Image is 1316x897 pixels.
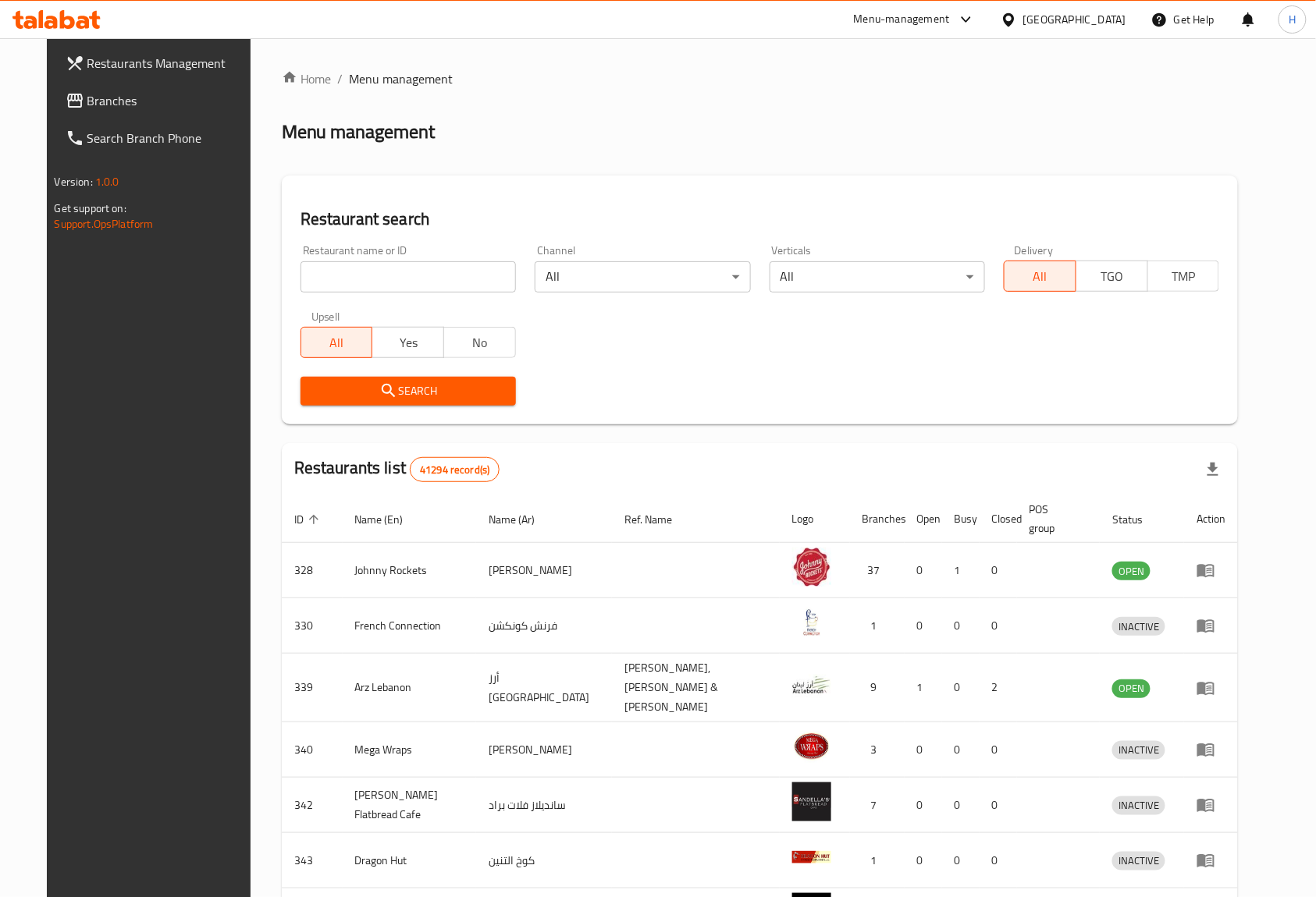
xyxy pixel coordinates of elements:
a: Home [282,69,332,88]
span: Menu management [350,69,453,88]
td: أرز [GEOGRAPHIC_DATA] [476,654,612,722]
div: Menu [1197,851,1225,870]
li: / [338,69,343,88]
span: Get support on: [55,198,126,218]
td: Arz Lebanon [343,654,477,722]
img: Dragon Hut [792,838,831,877]
div: Export file [1194,451,1232,488]
span: 1.0.0 [95,172,119,192]
span: INACTIVE [1112,796,1165,814]
span: TGO [1083,265,1142,288]
button: All [1004,261,1076,292]
span: OPEN [1112,562,1151,580]
th: Busy [942,495,980,543]
td: 339 [282,654,343,722]
button: All [301,327,373,358]
button: No [443,327,516,358]
h2: Restaurants list [294,456,500,482]
span: 41294 record(s) [411,463,499,477]
img: Arz Lebanon [792,665,831,704]
div: INACTIVE [1112,741,1165,760]
span: INACTIVE [1112,852,1165,870]
img: Johnny Rockets [792,548,831,587]
button: TMP [1147,261,1220,292]
td: 0 [942,654,980,722]
span: All [308,331,367,354]
img: French Connection [792,603,831,642]
td: 1 [942,543,980,598]
img: Sandella's Flatbread Cafe [792,782,831,821]
td: 0 [980,722,1017,778]
td: 0 [942,598,980,654]
td: [PERSON_NAME] [476,722,612,778]
span: Branches [87,91,254,110]
span: Yes [379,331,438,354]
span: TMP [1154,265,1214,288]
a: Branches [53,82,267,119]
a: Support.OpsPlatform [55,214,154,234]
td: 330 [282,598,343,654]
td: French Connection [343,598,477,654]
td: 342 [282,778,343,833]
th: Closed [980,495,1017,543]
th: Open [905,495,942,543]
td: سانديلاز فلات براد [476,778,612,833]
span: Status [1112,510,1163,529]
span: ID [294,510,324,529]
td: 340 [282,722,343,778]
h2: Menu management [282,119,436,144]
td: Mega Wraps [343,722,477,778]
a: Restaurants Management [53,44,267,82]
td: 0 [980,598,1017,654]
div: Menu-management [854,10,950,29]
span: Ref. Name [624,510,692,529]
td: 0 [905,778,942,833]
span: Search [313,381,503,401]
td: 3 [850,722,905,778]
span: INACTIVE [1112,618,1165,636]
div: INACTIVE [1112,617,1165,636]
td: 343 [282,833,343,888]
td: 0 [942,722,980,778]
img: Mega Wraps [792,727,831,766]
td: 0 [905,722,942,778]
label: Delivery [1015,245,1054,256]
span: OPEN [1112,679,1151,697]
span: H [1289,11,1296,28]
div: All [770,261,985,292]
div: Menu [1197,561,1225,580]
td: 1 [850,833,905,888]
div: Menu [1197,679,1225,697]
td: 0 [980,778,1017,833]
div: OPEN [1112,679,1151,698]
span: No [450,331,510,354]
td: 2 [980,654,1017,722]
td: 0 [980,543,1017,598]
button: Search [301,377,516,406]
td: 0 [980,833,1017,888]
nav: breadcrumb [282,69,1239,88]
td: 0 [905,543,942,598]
span: Name (Ar) [489,510,555,529]
td: 0 [905,598,942,654]
td: 37 [850,543,905,598]
td: 1 [850,598,905,654]
th: Branches [850,495,905,543]
td: Dragon Hut [343,833,477,888]
span: Name (En) [355,510,424,529]
td: 1 [905,654,942,722]
a: Search Branch Phone [53,119,267,157]
td: 0 [942,833,980,888]
td: 328 [282,543,343,598]
div: OPEN [1112,562,1151,580]
td: [PERSON_NAME],[PERSON_NAME] & [PERSON_NAME] [612,654,780,722]
td: فرنش كونكشن [476,598,612,654]
div: INACTIVE [1112,852,1165,870]
div: Menu [1197,740,1225,759]
td: 7 [850,778,905,833]
span: Version: [55,172,93,192]
span: Restaurants Management [87,54,254,73]
div: All [535,261,750,292]
button: Yes [372,327,444,358]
